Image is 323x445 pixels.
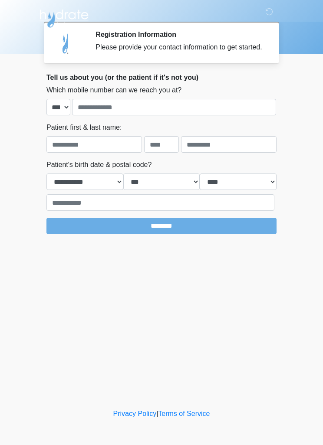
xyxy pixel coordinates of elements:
img: Hydrate IV Bar - Chandler Logo [38,7,90,28]
label: Patient first & last name: [46,122,122,133]
a: Privacy Policy [113,410,157,417]
label: Patient's birth date & postal code? [46,160,152,170]
a: | [156,410,158,417]
label: Which mobile number can we reach you at? [46,85,181,95]
h2: Tell us about you (or the patient if it's not you) [46,73,277,82]
div: Please provide your contact information to get started. [96,42,264,52]
a: Terms of Service [158,410,210,417]
img: Agent Avatar [53,30,79,56]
